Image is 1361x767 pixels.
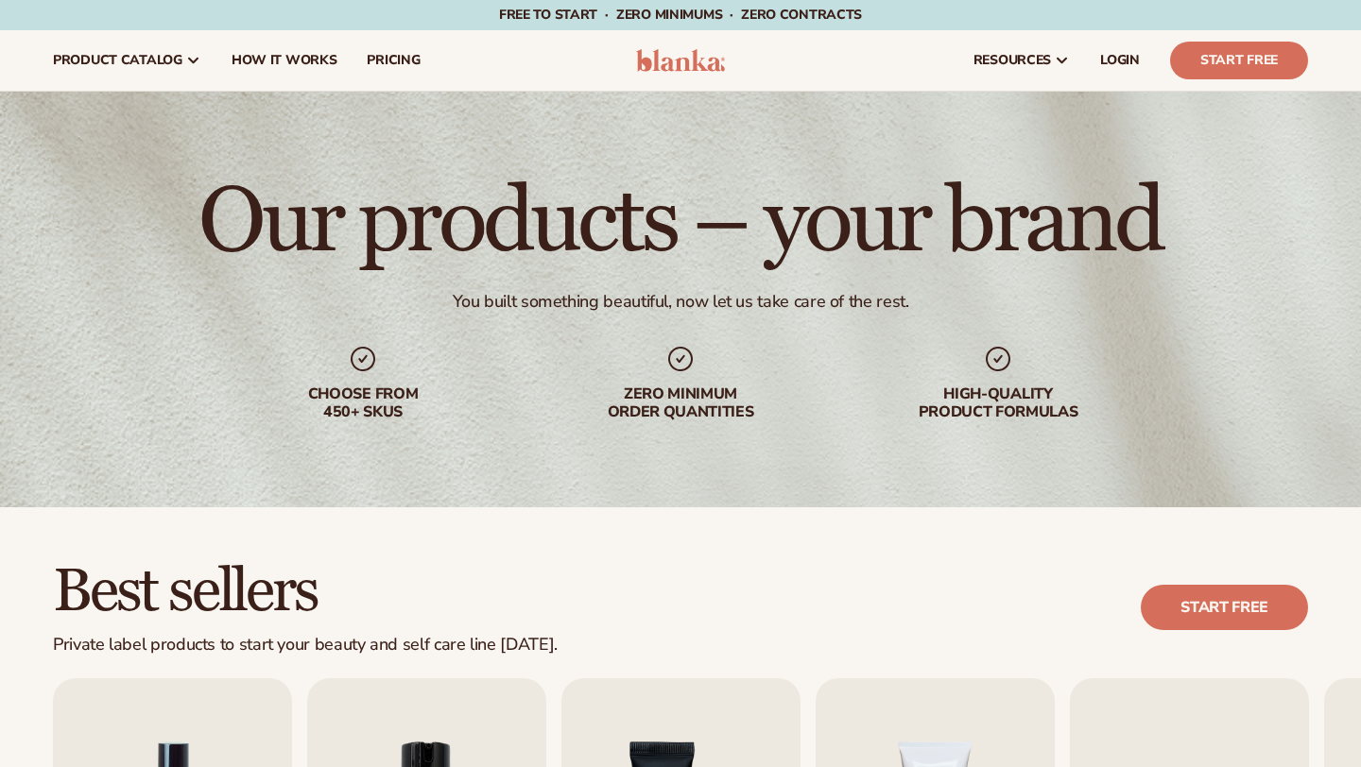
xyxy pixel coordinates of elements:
h1: Our products – your brand [198,178,1162,268]
div: Zero minimum order quantities [560,385,801,421]
a: How It Works [216,30,353,91]
a: resources [958,30,1085,91]
h2: Best sellers [53,560,558,623]
span: How It Works [232,53,337,68]
div: High-quality product formulas [877,385,1119,421]
img: logo [636,49,726,72]
span: Free to start · ZERO minimums · ZERO contracts [499,6,862,24]
span: product catalog [53,53,182,68]
div: You built something beautiful, now let us take care of the rest. [453,291,909,313]
span: LOGIN [1100,53,1140,68]
span: resources [973,53,1051,68]
a: LOGIN [1085,30,1155,91]
div: Private label products to start your beauty and self care line [DATE]. [53,635,558,656]
a: Start free [1141,585,1308,630]
a: pricing [352,30,435,91]
a: Start Free [1170,42,1308,79]
a: product catalog [38,30,216,91]
span: pricing [367,53,420,68]
div: Choose from 450+ Skus [242,385,484,421]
